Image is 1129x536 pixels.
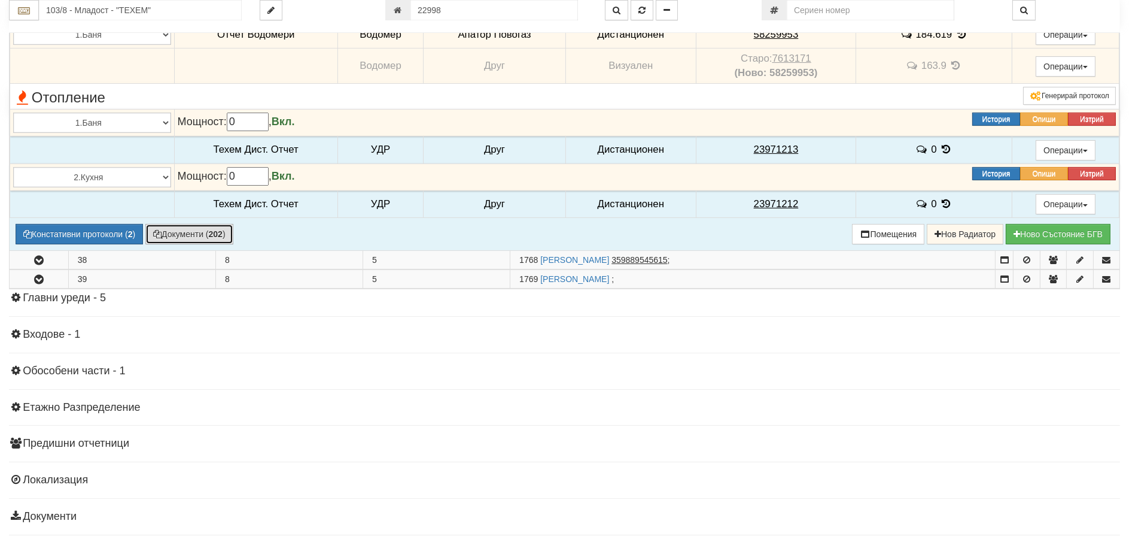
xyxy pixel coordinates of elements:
td: Визуален [565,49,696,84]
span: Мощност: , [178,170,295,182]
td: Водомер [337,21,424,49]
b: 202 [209,229,223,239]
td: ; [510,270,996,289]
td: 8 [215,270,363,289]
button: История [972,113,1020,126]
span: 163.9 [921,60,947,72]
span: Партида № [519,274,538,284]
span: Отчет Водомери [217,29,294,40]
td: УДР [337,190,424,218]
tcxspan: Call 58259953 via 3CX [754,29,799,40]
td: Водомер [337,49,424,84]
h4: Главни уреди - 5 [9,292,1120,304]
span: 5 [372,255,377,265]
span: История на показанията [939,144,953,155]
button: Нов Радиатор [927,224,1003,244]
span: 0 [931,144,936,155]
td: 8 [215,251,363,269]
button: Опиши [1020,113,1068,126]
span: Отопление [13,90,105,105]
button: Операции [1036,140,1095,161]
span: История на забележките [900,29,915,40]
span: История на забележките [915,144,931,155]
td: Друг [424,190,565,218]
h4: Входове - 1 [9,329,1120,341]
span: 0 [931,198,936,210]
button: История [972,167,1020,180]
span: История на показанията [955,29,968,40]
b: (Ново: 58259953) [735,67,818,78]
td: 38 [68,251,215,269]
tcxspan: Call 23971212 via 3CX [754,198,799,210]
a: [PERSON_NAME] [540,274,609,284]
td: 39 [68,270,215,289]
h4: Обособени части - 1 [9,365,1120,377]
button: Операции [1036,25,1095,45]
button: Операции [1036,194,1095,214]
td: Дистанционен [565,190,696,218]
a: [PERSON_NAME] [540,255,609,265]
span: Техем Дист. Отчет [214,144,299,155]
button: Изтрий [1068,113,1116,126]
span: История на показанията [939,198,953,210]
span: 5 [372,274,377,284]
td: Устройство със сериен номер 7613171 беше подменено от устройство със сериен номер 58259953 [696,49,856,84]
td: УДР [337,136,424,163]
h4: Документи [9,511,1120,523]
td: Дистанционен [565,21,696,49]
button: Опиши [1020,167,1068,180]
span: Техем Дист. Отчет [214,198,299,210]
button: Помещения [852,224,925,244]
span: История на показанията [950,60,963,71]
b: 2 [128,229,133,239]
button: Операции [1036,56,1095,77]
td: Друг [424,136,565,163]
tcxspan: Call 7613171 via 3CX [772,53,811,64]
tcxspan: Call 359889545615 via 3CX [611,255,667,265]
b: Вкл. [272,170,295,182]
td: Друг [424,49,565,84]
button: Документи (202) [145,224,233,244]
button: Изтрий [1068,167,1116,180]
tcxspan: Call 23971213 via 3CX [754,144,799,155]
button: Новo Състояние БГВ [1006,224,1110,244]
td: Дистанционен [565,136,696,163]
button: Генерирай протокол [1023,87,1116,105]
h4: Етажно Разпределение [9,402,1120,414]
h4: Предишни отчетници [9,438,1120,450]
span: Партида № [519,255,538,265]
td: Апатор Повогаз [424,21,565,49]
td: ; [510,251,996,269]
span: История на забележките [906,60,921,71]
b: Вкл. [272,116,295,128]
span: 184.619 [916,29,953,40]
span: Мощност: , [178,116,295,128]
h4: Локализация [9,474,1120,486]
button: Констативни протоколи (2) [16,224,143,244]
span: История на забележките [915,198,931,210]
